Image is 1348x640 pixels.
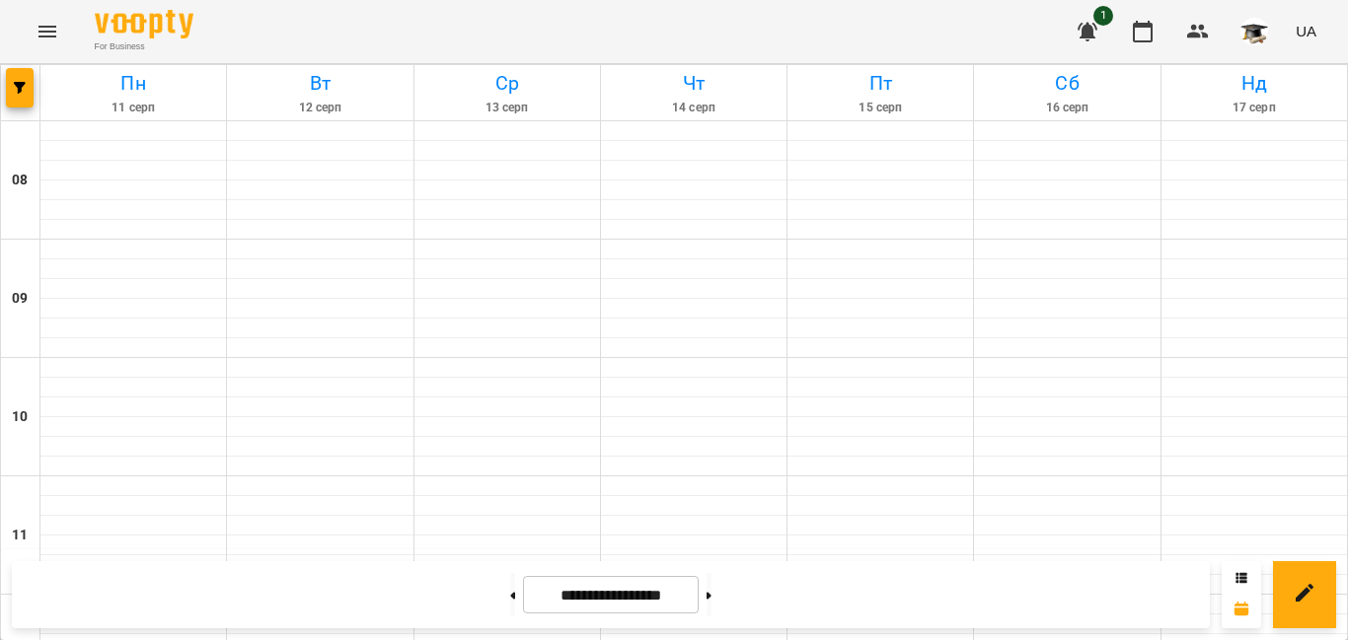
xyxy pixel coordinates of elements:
[977,68,1157,99] h6: Сб
[43,68,223,99] h6: Пн
[230,99,410,117] h6: 12 серп
[95,40,193,53] span: For Business
[24,8,71,55] button: Menu
[230,68,410,99] h6: Вт
[1164,68,1344,99] h6: Нд
[1288,13,1324,49] button: UA
[43,99,223,117] h6: 11 серп
[604,68,784,99] h6: Чт
[417,99,597,117] h6: 13 серп
[1240,18,1268,45] img: 799722d1e4806ad049f10b02fe9e8a3e.jpg
[1093,6,1113,26] span: 1
[790,99,970,117] h6: 15 серп
[12,525,28,546] h6: 11
[790,68,970,99] h6: Пт
[12,406,28,428] h6: 10
[12,288,28,310] h6: 09
[604,99,784,117] h6: 14 серп
[1296,21,1316,41] span: UA
[95,10,193,38] img: Voopty Logo
[1164,99,1344,117] h6: 17 серп
[417,68,597,99] h6: Ср
[977,99,1157,117] h6: 16 серп
[12,170,28,191] h6: 08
